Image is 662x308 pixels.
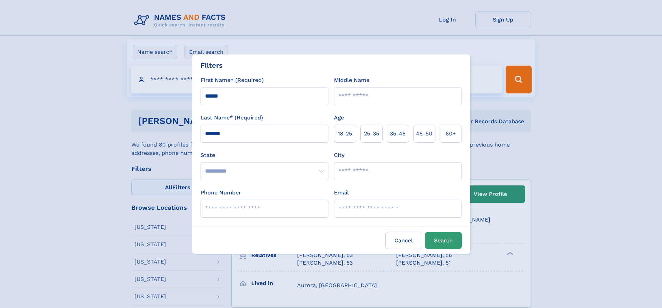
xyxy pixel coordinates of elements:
[425,232,462,249] button: Search
[334,189,349,197] label: Email
[334,76,369,84] label: Middle Name
[338,130,352,138] span: 18‑25
[334,114,344,122] label: Age
[385,232,422,249] label: Cancel
[201,76,264,84] label: First Name* (Required)
[201,114,263,122] label: Last Name* (Required)
[201,60,223,70] div: Filters
[201,189,241,197] label: Phone Number
[201,151,328,159] label: State
[364,130,379,138] span: 25‑35
[390,130,406,138] span: 35‑45
[416,130,432,138] span: 45‑60
[446,130,456,138] span: 60+
[334,151,344,159] label: City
